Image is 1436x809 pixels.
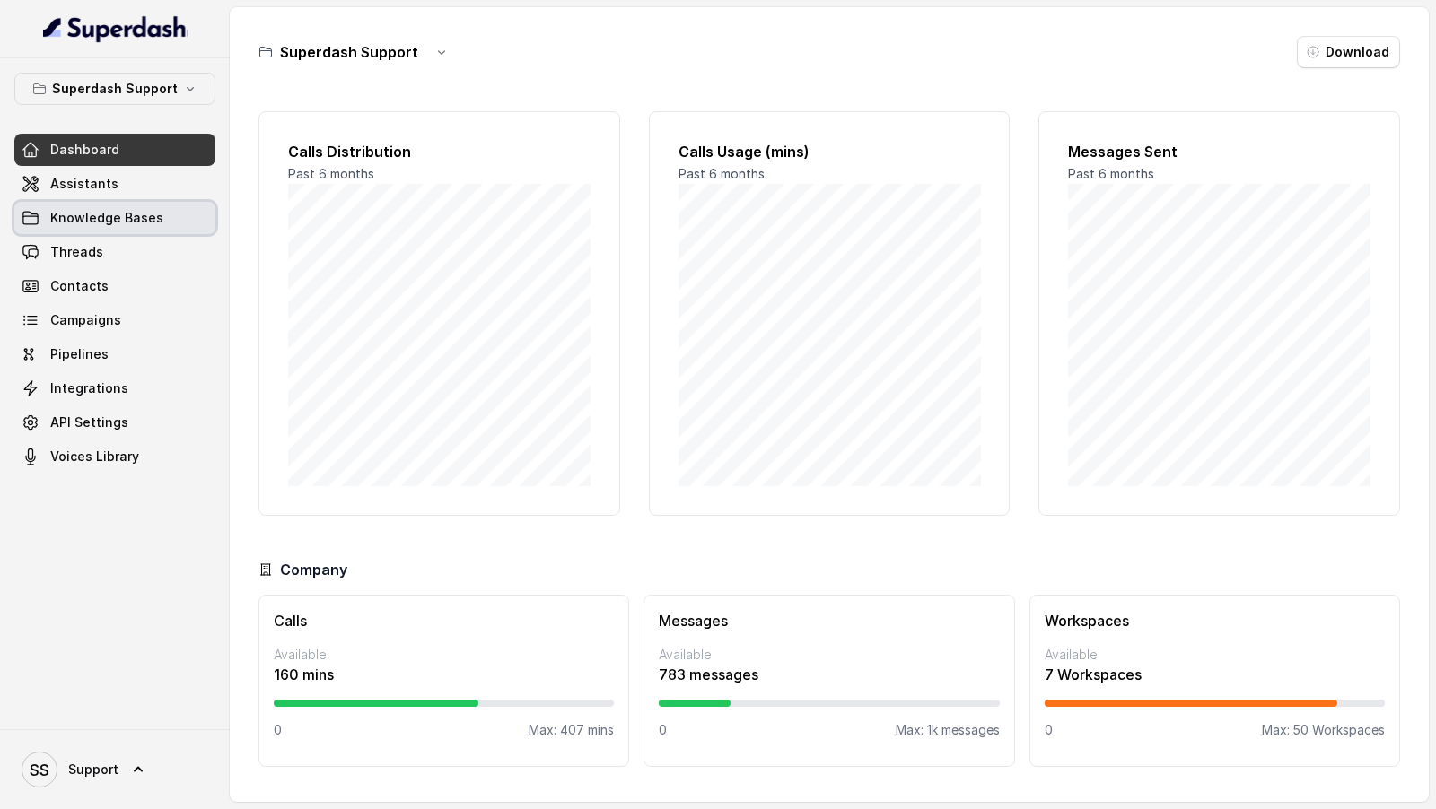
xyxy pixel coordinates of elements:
a: Campaigns [14,304,215,336]
a: Knowledge Bases [14,202,215,234]
span: Past 6 months [679,166,765,181]
span: Pipelines [50,345,109,363]
p: Max: 50 Workspaces [1262,721,1385,739]
span: Threads [50,243,103,261]
p: Max: 407 mins [529,721,614,739]
p: 0 [274,721,282,739]
p: 160 mins [274,664,614,685]
h3: Superdash Support [280,41,418,63]
span: Knowledge Bases [50,209,163,227]
span: Contacts [50,277,109,295]
img: light.svg [43,14,188,43]
p: 0 [1045,721,1053,739]
h3: Messages [659,610,999,631]
p: Available [1045,646,1385,664]
a: Assistants [14,168,215,200]
a: Support [14,744,215,795]
a: Voices Library [14,440,215,473]
text: SS [30,761,49,779]
span: Past 6 months [1068,166,1154,181]
span: Dashboard [50,141,119,159]
span: Support [68,761,118,779]
button: Download [1297,36,1400,68]
h3: Calls [274,610,614,631]
span: Assistants [50,175,118,193]
span: Campaigns [50,311,121,329]
span: API Settings [50,413,128,431]
button: Superdash Support [14,73,215,105]
a: Pipelines [14,338,215,370]
a: Dashboard [14,134,215,166]
a: Contacts [14,270,215,302]
p: 783 messages [659,664,999,685]
h2: Calls Usage (mins) [679,141,981,162]
h3: Company [280,559,347,580]
p: 7 Workspaces [1045,664,1385,685]
p: 0 [659,721,667,739]
p: Available [274,646,614,664]
span: Past 6 months [288,166,374,181]
p: Max: 1k messages [896,721,1000,739]
span: Integrations [50,379,128,397]
p: Available [659,646,999,664]
h2: Calls Distribution [288,141,591,162]
h3: Workspaces [1045,610,1385,631]
span: Voices Library [50,448,139,465]
a: API Settings [14,406,215,439]
a: Threads [14,236,215,268]
a: Integrations [14,372,215,404]
p: Superdash Support [52,78,178,100]
h2: Messages Sent [1068,141,1370,162]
